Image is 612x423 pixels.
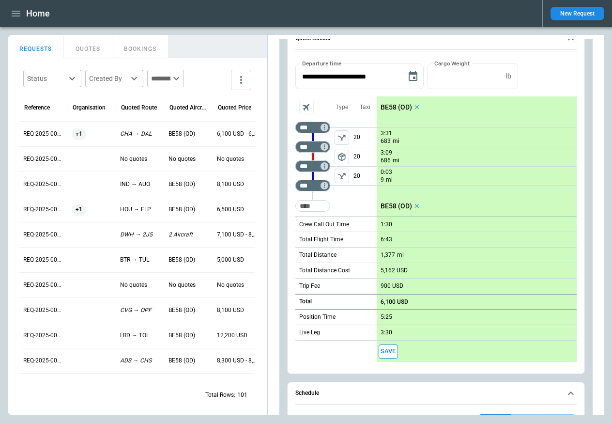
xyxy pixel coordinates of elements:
p: 8,300 USD - 8,600 USD [217,357,258,365]
button: left aligned [335,130,349,145]
p: BE58 (OD) [381,103,412,111]
p: REQ-2025-000316 [23,205,64,214]
p: 20 [353,167,377,185]
label: Cargo Weight [434,59,470,67]
p: REQ-2025-000318 [23,155,64,163]
div: Quote Builder [295,63,577,362]
p: Crew Call Out Time [299,220,349,229]
p: 20 [353,147,377,166]
button: more [231,70,251,90]
p: LRD → TOL [120,331,161,340]
p: Trip Fee [299,282,320,290]
button: left aligned [335,169,349,183]
button: New Request [551,7,604,20]
p: 5:25 [381,313,392,321]
label: Departure time [302,59,342,67]
p: REQ-2025-000319 [23,130,64,138]
span: +1 [72,197,86,222]
p: Total Flight Time [299,235,343,244]
p: 6,100 USD - 6,300 USD [217,130,258,138]
div: Organisation [73,104,106,111]
button: Choose date, selected date is Oct 5, 2025 [403,67,423,86]
p: 1,377 [381,251,395,259]
p: Position Time [299,313,336,321]
p: IND → AUO [120,180,161,188]
div: Too short [295,200,330,212]
div: Created By [89,74,128,83]
p: 8,100 USD [217,180,258,188]
div: scrollable content [377,96,577,362]
div: Quoted Aircraft [169,104,208,111]
p: REQ-2025-000315 [23,231,64,239]
p: REQ-2025-000313 [23,281,64,289]
button: left aligned [335,150,349,164]
p: mi [397,251,404,259]
div: Too short [295,122,330,133]
button: QUOTES [64,35,112,58]
p: 3:31 [381,130,392,137]
span: +1 [72,122,86,146]
p: BE58 (OD) [168,306,209,314]
p: mi [393,137,399,145]
p: 683 [381,137,391,145]
p: Total Rows: [205,391,235,399]
p: 101 [237,391,247,399]
span: Aircraft selection [299,100,314,114]
p: 900 USD [381,282,403,290]
p: 9 [381,176,384,184]
p: BE58 (OD) [168,256,209,264]
p: HOU → ELP [120,205,161,214]
p: Live Leg [299,329,320,337]
p: REQ-2025-000311 [23,331,64,340]
p: 12,200 USD [217,331,258,340]
p: 1:30 [381,221,392,228]
div: Too short [295,180,330,191]
div: Status [27,74,66,83]
span: Save this aircraft quote and copy details to clipboard [379,345,398,359]
span: Type of sector [335,150,349,164]
p: CVG → OPF [120,306,161,314]
p: mi [393,157,399,165]
span: Type of sector [335,169,349,183]
button: Quote Builder [295,28,577,50]
p: BE58 (OD) [168,357,209,365]
p: No quotes [217,281,258,289]
p: 20 [353,128,377,147]
p: 6,100 USD [381,298,408,306]
p: CHA → DAL [120,130,161,138]
p: 8,100 USD [217,306,258,314]
p: No quotes [168,155,209,163]
p: BE58 (OD) [381,202,412,210]
p: 686 [381,157,391,165]
h6: Total [299,298,312,305]
p: BE58 (OD) [168,130,209,138]
p: 6:43 [381,236,392,243]
p: 5,162 USD [381,267,408,274]
p: 6,500 USD [217,205,258,214]
p: Taxi [360,103,370,111]
p: 2 Aircraft [168,231,209,239]
button: Schedule [295,382,577,405]
span: package_2 [337,152,347,162]
p: REQ-2025-000310 [23,357,64,365]
p: ADS → CHS [120,357,161,365]
button: BOOKINGS [112,35,168,58]
h6: Quote Builder [295,35,331,42]
p: No quotes [217,155,258,163]
p: 0:03 [381,169,392,176]
p: DWH → 2J5 [120,231,161,239]
p: BTR → TUL [120,256,161,264]
p: No quotes [168,281,209,289]
p: 3:30 [381,329,392,336]
div: Quoted Route [121,104,157,111]
button: Save [379,345,398,359]
h6: Schedule [295,390,319,396]
div: Too short [295,141,330,153]
p: REQ-2025-000312 [23,306,64,314]
button: REQUESTS [8,35,64,58]
p: Total Distance [299,251,337,259]
p: REQ-2025-000317 [23,180,64,188]
p: Total Distance Cost [299,266,350,275]
p: BE58 (OD) [168,180,209,188]
p: No quotes [120,281,161,289]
